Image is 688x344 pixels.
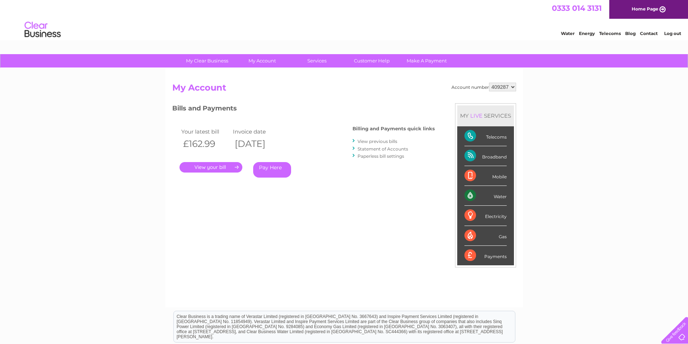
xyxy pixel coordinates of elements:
[172,103,435,116] h3: Bills and Payments
[358,146,408,152] a: Statement of Accounts
[561,31,575,36] a: Water
[179,162,242,173] a: .
[358,153,404,159] a: Paperless bill settings
[232,54,292,68] a: My Account
[177,54,237,68] a: My Clear Business
[464,246,507,265] div: Payments
[287,54,347,68] a: Services
[625,31,636,36] a: Blog
[599,31,621,36] a: Telecoms
[464,126,507,146] div: Telecoms
[342,54,402,68] a: Customer Help
[172,83,516,96] h2: My Account
[640,31,658,36] a: Contact
[397,54,456,68] a: Make A Payment
[457,105,514,126] div: MY SERVICES
[664,31,681,36] a: Log out
[464,206,507,226] div: Electricity
[253,162,291,178] a: Pay Here
[352,126,435,131] h4: Billing and Payments quick links
[179,127,232,136] td: Your latest bill
[464,146,507,166] div: Broadband
[231,136,283,151] th: [DATE]
[552,4,602,13] a: 0333 014 3131
[174,4,515,35] div: Clear Business is a trading name of Verastar Limited (registered in [GEOGRAPHIC_DATA] No. 3667643...
[464,166,507,186] div: Mobile
[358,139,397,144] a: View previous bills
[579,31,595,36] a: Energy
[464,226,507,246] div: Gas
[451,83,516,91] div: Account number
[464,186,507,206] div: Water
[24,19,61,41] img: logo.png
[179,136,232,151] th: £162.99
[469,112,484,119] div: LIVE
[231,127,283,136] td: Invoice date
